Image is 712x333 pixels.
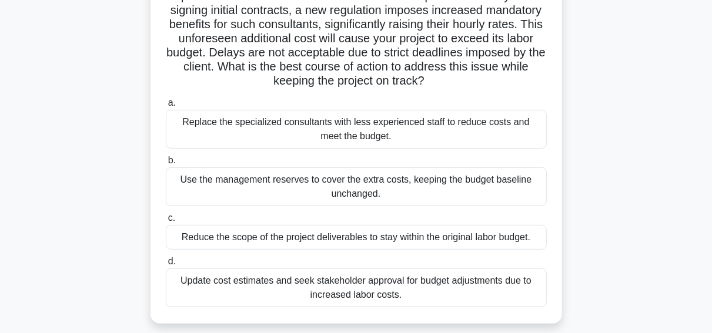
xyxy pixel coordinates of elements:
[166,110,547,149] div: Replace the specialized consultants with less experienced staff to reduce costs and meet the budget.
[168,213,175,223] span: c.
[168,155,176,165] span: b.
[166,268,547,307] div: Update cost estimates and seek stakeholder approval for budget adjustments due to increased labor...
[166,225,547,250] div: Reduce the scope of the project deliverables to stay within the original labor budget.
[166,167,547,206] div: Use the management reserves to cover the extra costs, keeping the budget baseline unchanged.
[168,256,176,266] span: d.
[168,97,176,107] span: a.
